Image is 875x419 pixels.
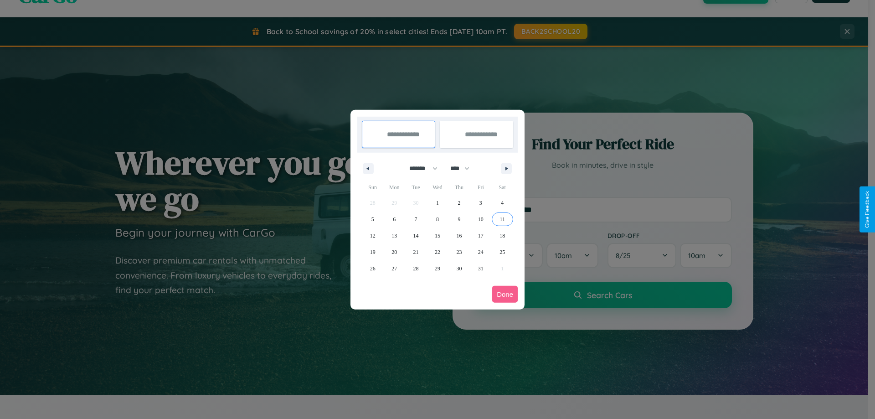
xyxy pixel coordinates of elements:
[405,244,427,260] button: 21
[362,228,383,244] button: 12
[391,260,397,277] span: 27
[405,228,427,244] button: 14
[448,180,470,195] span: Thu
[415,211,417,228] span: 7
[405,260,427,277] button: 28
[383,244,405,260] button: 20
[499,228,505,244] span: 18
[456,228,462,244] span: 16
[456,244,462,260] span: 23
[479,195,482,211] span: 3
[492,228,513,244] button: 18
[478,228,484,244] span: 17
[435,260,440,277] span: 29
[436,195,439,211] span: 1
[370,260,376,277] span: 26
[427,180,448,195] span: Wed
[478,211,484,228] span: 10
[448,195,470,211] button: 2
[371,211,374,228] span: 5
[448,260,470,277] button: 30
[499,211,505,228] span: 11
[448,244,470,260] button: 23
[427,244,448,260] button: 22
[362,260,383,277] button: 26
[362,180,383,195] span: Sun
[458,211,460,228] span: 9
[427,195,448,211] button: 1
[492,195,513,211] button: 4
[393,211,396,228] span: 6
[448,228,470,244] button: 16
[383,180,405,195] span: Mon
[427,228,448,244] button: 15
[470,260,491,277] button: 31
[499,244,505,260] span: 25
[501,195,504,211] span: 4
[413,228,419,244] span: 14
[470,228,491,244] button: 17
[478,260,484,277] span: 31
[435,244,440,260] span: 22
[362,211,383,228] button: 5
[456,260,462,277] span: 30
[470,195,491,211] button: 3
[362,244,383,260] button: 19
[370,244,376,260] span: 19
[383,211,405,228] button: 6
[435,228,440,244] span: 15
[492,286,518,303] button: Done
[383,260,405,277] button: 27
[470,180,491,195] span: Fri
[478,244,484,260] span: 24
[492,244,513,260] button: 25
[470,244,491,260] button: 24
[405,211,427,228] button: 7
[492,211,513,228] button: 11
[436,211,439,228] span: 8
[427,211,448,228] button: 8
[370,228,376,244] span: 12
[413,244,419,260] span: 21
[427,260,448,277] button: 29
[383,228,405,244] button: 13
[413,260,419,277] span: 28
[458,195,460,211] span: 2
[864,191,870,228] div: Give Feedback
[391,228,397,244] span: 13
[391,244,397,260] span: 20
[448,211,470,228] button: 9
[405,180,427,195] span: Tue
[470,211,491,228] button: 10
[492,180,513,195] span: Sat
